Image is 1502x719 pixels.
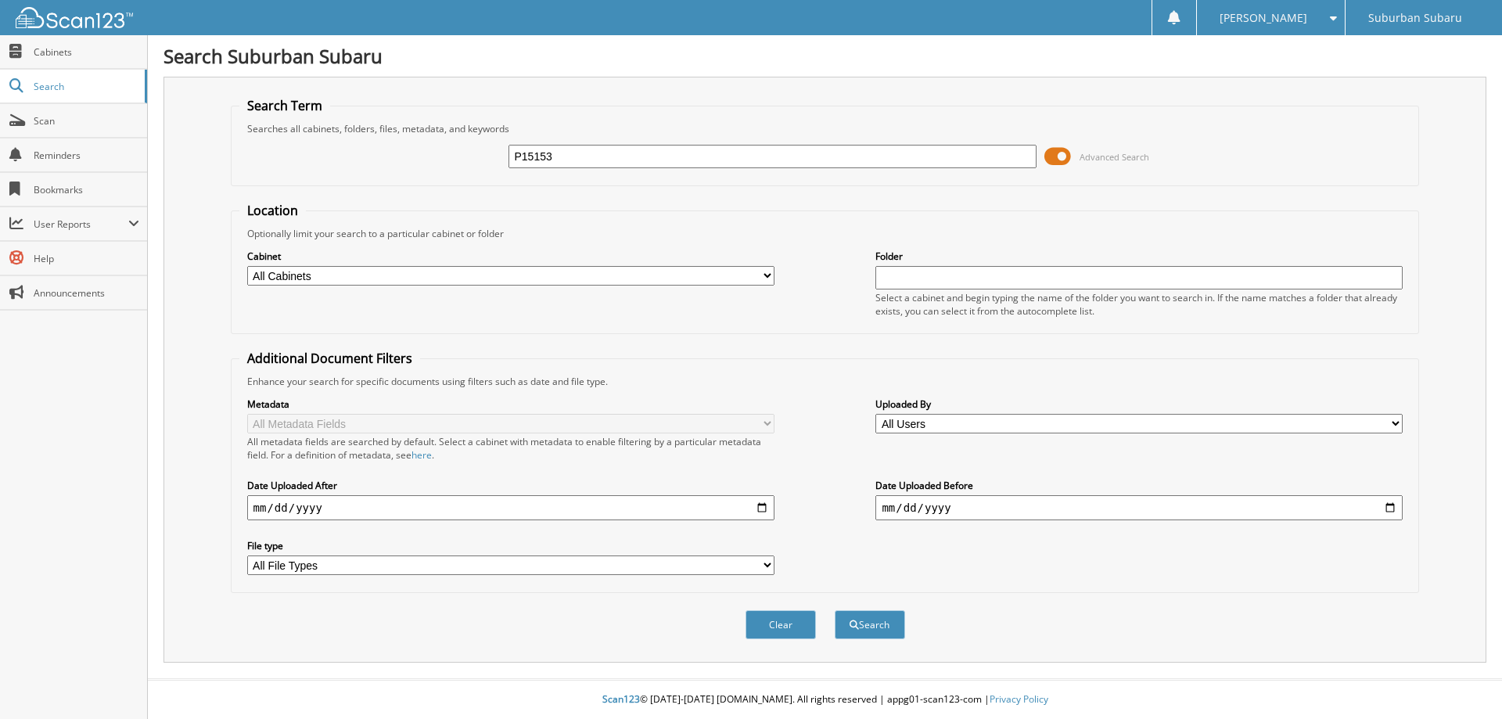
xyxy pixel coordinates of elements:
button: Clear [746,610,816,639]
iframe: Chat Widget [1424,644,1502,719]
label: Cabinet [247,250,774,263]
input: start [247,495,774,520]
label: Uploaded By [875,397,1403,411]
div: Select a cabinet and begin typing the name of the folder you want to search in. If the name match... [875,291,1403,318]
input: end [875,495,1403,520]
img: scan123-logo-white.svg [16,7,133,28]
legend: Location [239,202,306,219]
label: Folder [875,250,1403,263]
legend: Search Term [239,97,330,114]
span: Suburban Subaru [1368,13,1462,23]
label: Metadata [247,397,774,411]
span: Reminders [34,149,139,162]
div: Searches all cabinets, folders, files, metadata, and keywords [239,122,1411,135]
span: Scan123 [602,692,640,706]
div: All metadata fields are searched by default. Select a cabinet with metadata to enable filtering b... [247,435,774,462]
span: Search [34,80,137,93]
span: User Reports [34,217,128,231]
div: © [DATE]-[DATE] [DOMAIN_NAME]. All rights reserved | appg01-scan123-com | [148,681,1502,719]
div: Enhance your search for specific documents using filters such as date and file type. [239,375,1411,388]
span: Help [34,252,139,265]
span: Scan [34,114,139,128]
label: File type [247,539,774,552]
button: Search [835,610,905,639]
span: [PERSON_NAME] [1220,13,1307,23]
a: Privacy Policy [990,692,1048,706]
span: Bookmarks [34,183,139,196]
span: Cabinets [34,45,139,59]
span: Announcements [34,286,139,300]
h1: Search Suburban Subaru [163,43,1486,69]
label: Date Uploaded Before [875,479,1403,492]
a: here [411,448,432,462]
div: Optionally limit your search to a particular cabinet or folder [239,227,1411,240]
label: Date Uploaded After [247,479,774,492]
span: Advanced Search [1080,151,1149,163]
legend: Additional Document Filters [239,350,420,367]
